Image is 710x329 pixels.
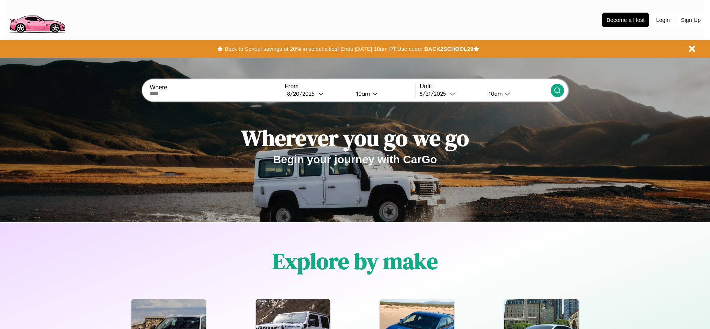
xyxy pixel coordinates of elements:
label: Where [150,84,280,91]
button: Sign Up [677,13,704,27]
h1: Explore by make [273,246,438,276]
b: BACK2SCHOOL20 [424,46,473,52]
div: 10am [352,90,372,97]
button: 10am [483,90,550,98]
button: Login [652,13,674,27]
button: Become a Host [602,13,649,27]
label: From [285,83,416,90]
div: 8 / 21 / 2025 [420,90,450,97]
button: 10am [350,90,416,98]
div: 8 / 20 / 2025 [287,90,318,97]
button: Back to School savings of 20% in select cities! Ends [DATE] 10am PT.Use code: [223,44,424,54]
div: 10am [485,90,505,97]
img: logo [6,4,68,35]
button: 8/20/2025 [285,90,350,98]
label: Until [420,83,550,90]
